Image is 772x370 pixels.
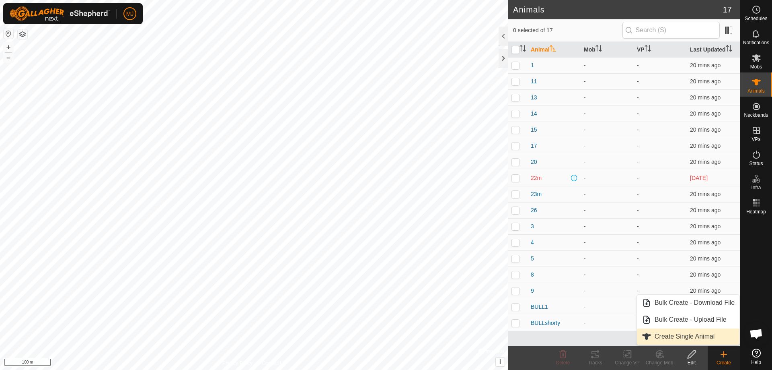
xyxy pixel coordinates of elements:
div: Create [708,359,740,366]
a: Help [740,345,772,368]
li: Create Single Animal [637,329,739,345]
span: Mobs [750,64,762,69]
span: 29 Aug 2025, 2:00 pm [690,94,721,101]
div: - [584,238,630,247]
div: - [584,190,630,198]
span: VPs [751,137,760,142]
app-display-virtual-paddock-transition: - [637,62,639,68]
p-sorticon: Activate to sort [519,46,526,53]
div: - [584,158,630,166]
button: Map Layers [18,29,27,39]
span: 29 Aug 2025, 2:00 pm [690,143,721,149]
div: - [584,303,630,311]
span: 23m [531,190,542,198]
span: Bulk Create - Upload File [655,315,727,325]
span: Notifications [743,40,769,45]
li: Bulk Create - Upload File [637,312,739,328]
a: Open chat [744,322,768,346]
span: Infra [751,185,761,190]
span: Delete [556,360,570,366]
a: Contact Us [262,360,286,367]
app-display-virtual-paddock-transition: - [637,207,639,213]
div: - [584,93,630,102]
span: 9 [531,287,534,295]
div: - [584,287,630,295]
div: - [584,61,630,70]
app-display-virtual-paddock-transition: - [637,110,639,117]
span: Heatmap [746,209,766,214]
span: MJ [126,10,134,18]
app-display-virtual-paddock-transition: - [637,191,639,197]
span: 29 Aug 2025, 2:00 pm [690,110,721,117]
div: - [584,319,630,327]
span: 26 [531,206,537,215]
span: 15 [531,126,537,134]
h2: Animals [513,5,723,14]
span: BULLshorty [531,319,560,327]
div: - [584,77,630,86]
app-display-virtual-paddock-transition: - [637,143,639,149]
div: - [584,110,630,118]
div: - [584,126,630,134]
span: Neckbands [744,113,768,118]
li: Bulk Create - Download File [637,295,739,311]
div: - [584,206,630,215]
span: 13 [531,93,537,102]
span: 14 [531,110,537,118]
span: Animals [747,89,765,93]
span: Status [749,161,763,166]
span: Schedules [745,16,767,21]
app-display-virtual-paddock-transition: - [637,175,639,181]
span: 11 [531,77,537,86]
span: 29 Aug 2025, 2:00 pm [690,255,721,262]
app-display-virtual-paddock-transition: - [637,159,639,165]
span: 3 [531,222,534,231]
span: i [499,358,501,365]
div: Tracks [579,359,611,366]
a: Privacy Policy [222,360,253,367]
span: 29 Aug 2025, 2:00 pm [690,239,721,246]
button: Reset Map [4,29,13,39]
div: - [584,174,630,182]
app-display-virtual-paddock-transition: - [637,94,639,101]
span: Help [751,360,761,365]
div: - [584,271,630,279]
p-sorticon: Activate to sort [550,46,556,53]
app-display-virtual-paddock-transition: - [637,78,639,85]
div: Change VP [611,359,643,366]
span: 4 [531,238,534,247]
button: + [4,42,13,52]
span: 5 [531,254,534,263]
span: 29 Aug 2025, 2:00 pm [690,159,721,165]
span: BULL1 [531,303,548,311]
span: 26 Aug 2025, 5:30 pm [690,175,708,181]
span: 29 Aug 2025, 2:00 pm [690,62,721,68]
app-display-virtual-paddock-transition: - [637,223,639,229]
div: - [584,254,630,263]
span: 29 Aug 2025, 2:00 pm [690,191,721,197]
th: VP [634,42,687,58]
th: Last Updated [687,42,740,58]
button: – [4,53,13,62]
span: 29 Aug 2025, 2:00 pm [690,223,721,229]
span: 29 Aug 2025, 2:00 pm [690,207,721,213]
th: Animal [528,42,581,58]
app-display-virtual-paddock-transition: - [637,126,639,133]
span: Bulk Create - Download File [655,298,735,308]
th: Mob [581,42,634,58]
button: i [496,358,505,366]
span: 17 [531,142,537,150]
app-display-virtual-paddock-transition: - [637,271,639,278]
span: 29 Aug 2025, 2:00 pm [690,78,721,85]
p-sorticon: Activate to sort [645,46,651,53]
input: Search (S) [622,22,720,39]
span: 29 Aug 2025, 2:00 pm [690,287,721,294]
span: 22m [531,174,542,182]
span: 29 Aug 2025, 2:00 pm [690,126,721,133]
span: 29 Aug 2025, 2:00 pm [690,271,721,278]
div: Edit [675,359,708,366]
span: 8 [531,271,534,279]
div: - [584,142,630,150]
app-display-virtual-paddock-transition: - [637,287,639,294]
span: 20 [531,158,537,166]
